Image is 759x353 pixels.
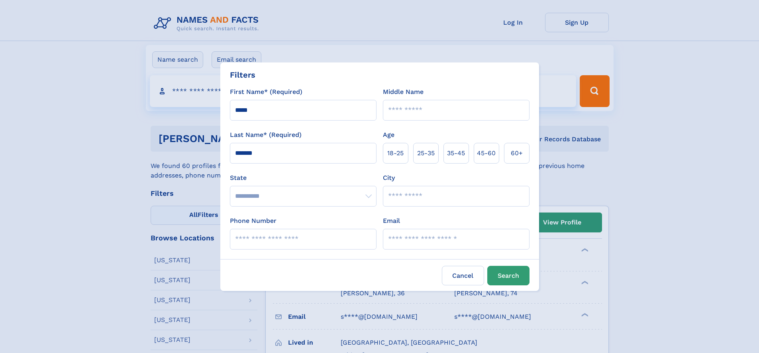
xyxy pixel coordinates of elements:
[230,173,377,183] label: State
[487,266,530,285] button: Search
[230,130,302,140] label: Last Name* (Required)
[383,173,395,183] label: City
[442,266,484,285] label: Cancel
[477,148,496,158] span: 45‑60
[447,148,465,158] span: 35‑45
[383,216,400,226] label: Email
[387,148,404,158] span: 18‑25
[230,87,302,97] label: First Name* (Required)
[383,130,394,140] label: Age
[511,148,523,158] span: 60+
[230,216,277,226] label: Phone Number
[383,87,424,97] label: Middle Name
[417,148,435,158] span: 25‑35
[230,69,255,81] div: Filters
